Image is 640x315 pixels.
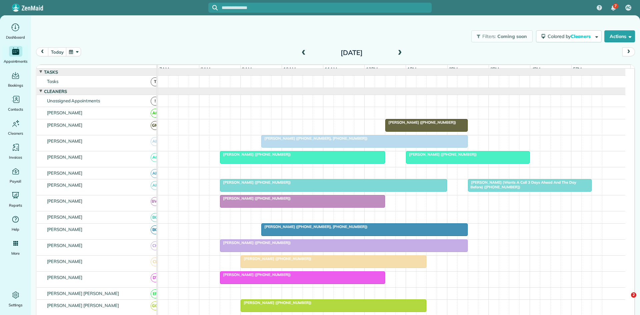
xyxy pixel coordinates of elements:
span: DT [151,273,160,282]
span: GM [151,121,160,130]
span: [PERSON_NAME] ([PHONE_NUMBER], [PHONE_NUMBER]) [261,136,368,141]
span: Bookings [8,82,23,89]
span: [PERSON_NAME] [46,243,84,248]
span: Dashboard [6,34,25,41]
svg: Focus search [212,5,218,10]
span: 5pm [572,66,583,72]
span: Cleaners [43,89,68,94]
button: Colored byCleaners [536,30,602,42]
span: BG [151,225,160,234]
span: 1pm [406,66,418,72]
a: Cleaners [3,118,28,137]
span: Invoices [9,154,22,161]
span: [PERSON_NAME] [46,154,84,160]
span: [PERSON_NAME] ([PHONE_NUMBER]) [220,180,291,185]
span: More [11,250,20,257]
span: [PERSON_NAME] ([PHONE_NUMBER]) [220,152,291,157]
span: 3pm [489,66,501,72]
span: Tasks [46,79,60,84]
span: CL [151,257,160,266]
span: [PERSON_NAME] ([PHONE_NUMBER]) [240,300,312,305]
button: prev [36,47,49,56]
span: Coming soon [497,33,527,39]
span: AC [626,5,631,10]
span: Settings [9,302,23,308]
span: Cleaners [8,130,23,137]
a: Appointments [3,46,28,65]
span: AC [151,153,160,162]
span: 2 [631,292,636,298]
span: Cleaners [571,33,592,39]
button: today [48,47,66,56]
span: 8am [199,66,212,72]
a: Settings [3,290,28,308]
span: 10am [282,66,297,72]
h2: [DATE] [310,49,393,56]
button: Actions [604,30,635,42]
span: T [151,77,160,86]
span: [PERSON_NAME] [46,138,84,144]
span: [PERSON_NAME] [PERSON_NAME] [46,291,120,296]
span: Help [12,226,20,233]
span: 9am [241,66,253,72]
span: [PERSON_NAME] [46,214,84,220]
span: CH [151,241,160,250]
span: BW [151,197,160,206]
span: Reports [9,202,22,209]
span: [PERSON_NAME] [46,275,84,280]
span: Unassigned Appointments [46,98,101,103]
span: [PERSON_NAME] [46,182,84,188]
span: 7am [158,66,170,72]
span: [PERSON_NAME] ([PHONE_NUMBER]) [220,272,291,277]
a: Invoices [3,142,28,161]
span: [PERSON_NAME] ([PHONE_NUMBER]) [406,152,477,157]
span: [PERSON_NAME] [PERSON_NAME] [46,303,120,308]
span: [PERSON_NAME] [46,110,84,115]
span: Tasks [43,69,59,75]
span: AB [151,137,160,146]
span: Contacts [8,106,23,113]
iframe: Intercom live chat [617,292,633,308]
span: 2pm [448,66,459,72]
span: AC [151,109,160,118]
span: [PERSON_NAME] [46,259,84,264]
a: Help [3,214,28,233]
span: Payroll [10,178,22,185]
span: Appointments [4,58,28,65]
a: Bookings [3,70,28,89]
span: ! [151,97,160,106]
span: 7 [614,3,617,9]
span: AF [151,181,160,190]
a: Dashboard [3,22,28,41]
button: Focus search [208,5,218,10]
span: 4pm [530,66,542,72]
span: [PERSON_NAME] [46,122,84,128]
span: [PERSON_NAME] ([PHONE_NUMBER]) [220,240,291,245]
span: EP [151,289,160,298]
span: [PERSON_NAME] ([PHONE_NUMBER], [PHONE_NUMBER]) [261,224,368,229]
span: AF [151,169,160,178]
span: 11am [323,66,338,72]
span: [PERSON_NAME] [46,198,84,204]
span: [PERSON_NAME] [46,170,84,176]
span: [PERSON_NAME] ([PHONE_NUMBER]) [385,120,456,125]
span: [PERSON_NAME] (Wants A Call 3 Days Ahead And The Day Before) ([PHONE_NUMBER]) [468,180,576,189]
span: [PERSON_NAME] ([PHONE_NUMBER]) [220,196,291,201]
span: 12pm [365,66,379,72]
span: Colored by [548,33,593,39]
span: BC [151,213,160,222]
a: Contacts [3,94,28,113]
button: next [622,47,635,56]
div: 7 unread notifications [606,1,620,15]
a: Payroll [3,166,28,185]
span: [PERSON_NAME] ([PHONE_NUMBER]) [240,256,312,261]
span: Filters: [482,33,496,39]
span: GG [151,301,160,310]
a: Reports [3,190,28,209]
span: [PERSON_NAME] [46,227,84,232]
